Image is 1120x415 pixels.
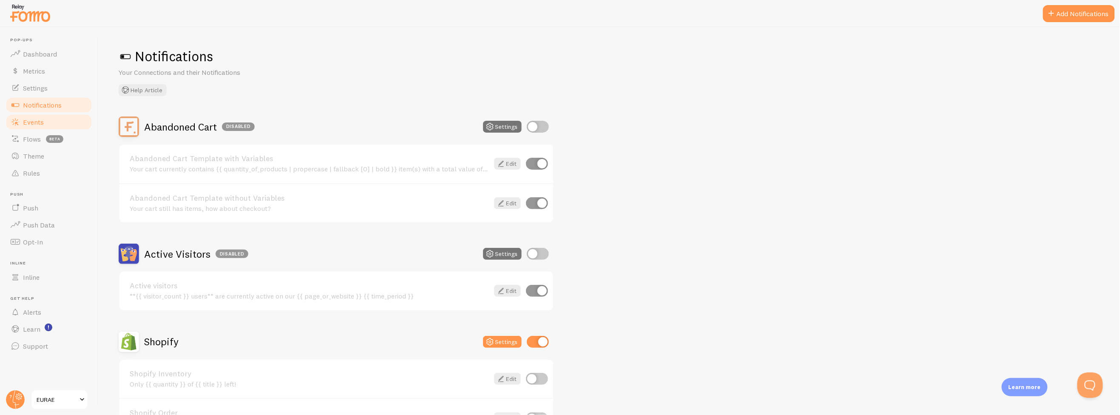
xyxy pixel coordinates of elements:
[5,80,93,97] a: Settings
[119,117,139,137] img: Abandoned Cart
[5,45,93,63] a: Dashboard
[23,325,40,333] span: Learn
[5,114,93,131] a: Events
[130,282,489,290] a: Active visitors
[23,342,48,350] span: Support
[119,332,139,352] img: Shopify
[494,285,521,297] a: Edit
[46,135,63,143] span: beta
[23,238,43,246] span: Opt-In
[130,292,489,300] div: **{{ visitor_count }} users** are currently active on our {{ page_or_website }} {{ time_period }}
[23,308,41,316] span: Alerts
[1009,383,1041,391] p: Learn more
[23,84,48,92] span: Settings
[119,48,1100,65] h1: Notifications
[5,321,93,338] a: Learn
[5,148,93,165] a: Theme
[23,67,45,75] span: Metrics
[144,335,179,348] h2: Shopify
[5,216,93,233] a: Push Data
[5,165,93,182] a: Rules
[23,101,62,109] span: Notifications
[130,165,489,173] div: Your cart currently contains {{ quantity_of_products | propercase | fallback [0] | bold }} item(s...
[5,97,93,114] a: Notifications
[144,247,248,261] h2: Active Visitors
[130,155,489,162] a: Abandoned Cart Template with Variables
[5,233,93,250] a: Opt-In
[23,135,41,143] span: Flows
[130,380,489,388] div: Only {{ quantity }} of {{ title }} left!
[483,336,522,348] button: Settings
[216,250,248,258] div: Disabled
[130,194,489,202] a: Abandoned Cart Template without Variables
[5,199,93,216] a: Push
[23,169,40,177] span: Rules
[9,2,51,24] img: fomo-relay-logo-orange.svg
[10,261,93,266] span: Inline
[119,84,167,96] button: Help Article
[31,389,88,410] a: EURAE
[130,205,489,212] div: Your cart still has items, how about checkout?
[37,395,77,405] span: EURAE
[130,370,489,378] a: Shopify Inventory
[23,118,44,126] span: Events
[1077,372,1103,398] iframe: Help Scout Beacon - Open
[5,131,93,148] a: Flows beta
[119,68,323,77] p: Your Connections and their Notifications
[222,122,255,131] div: Disabled
[144,120,255,134] h2: Abandoned Cart
[23,152,44,160] span: Theme
[494,197,521,209] a: Edit
[10,37,93,43] span: Pop-ups
[23,204,38,212] span: Push
[23,273,40,281] span: Inline
[5,338,93,355] a: Support
[23,221,55,229] span: Push Data
[119,244,139,264] img: Active Visitors
[483,121,522,133] button: Settings
[10,296,93,301] span: Get Help
[494,158,521,170] a: Edit
[494,373,521,385] a: Edit
[5,63,93,80] a: Metrics
[23,50,57,58] span: Dashboard
[5,304,93,321] a: Alerts
[1002,378,1048,396] div: Learn more
[45,324,52,331] svg: <p>Watch New Feature Tutorials!</p>
[10,192,93,197] span: Push
[5,269,93,286] a: Inline
[483,248,522,260] button: Settings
